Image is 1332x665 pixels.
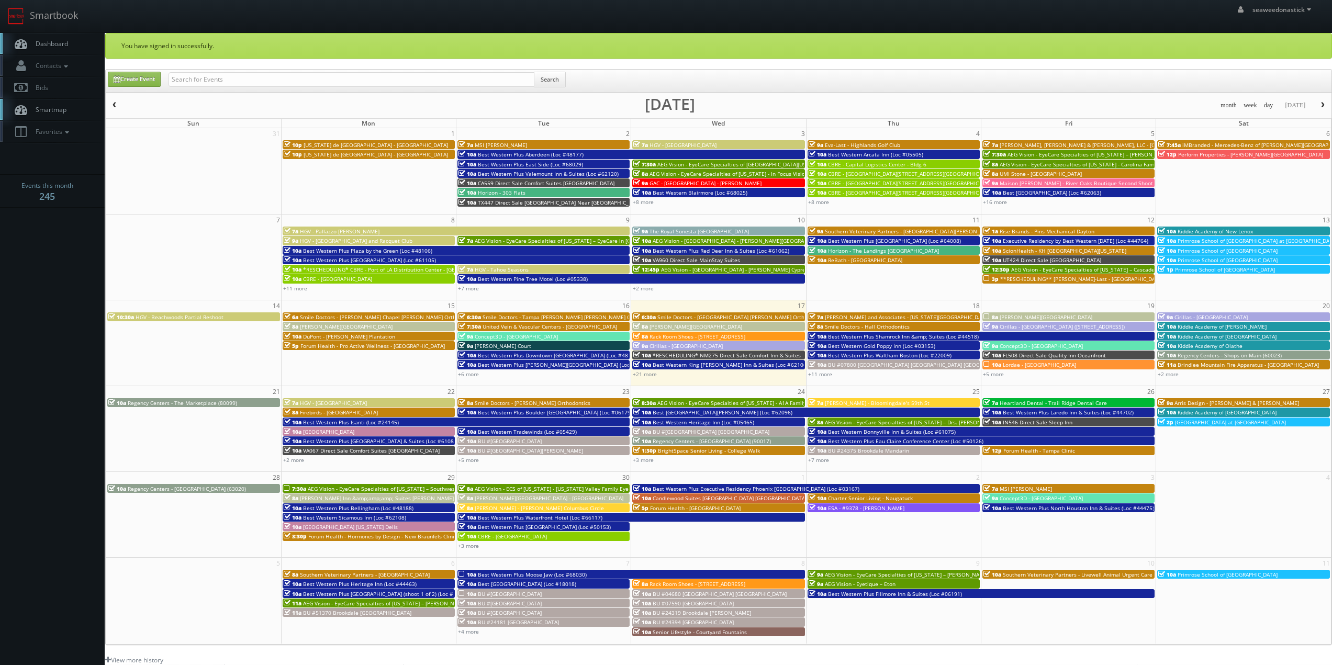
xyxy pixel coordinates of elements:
[283,456,304,464] a: +2 more
[300,323,393,330] span: [PERSON_NAME][GEOGRAPHIC_DATA]
[1003,237,1148,244] span: Executive Residency by Best Western [DATE] (Loc #44764)
[633,352,651,359] span: 10a
[30,61,71,70] span: Contacts
[828,247,939,254] span: Horizon - The Landings [GEOGRAPHIC_DATA]
[653,428,769,435] span: BU #[GEOGRAPHIC_DATA] [GEOGRAPHIC_DATA]
[653,361,808,368] span: Best Western King [PERSON_NAME] Inn & Suites (Loc #62106)
[1000,161,1177,168] span: AEG Vision - EyeCare Specialties of [US_STATE] - Carolina Family Vision
[478,179,614,187] span: CA559 Direct Sale Comfort Suites [GEOGRAPHIC_DATA]
[300,494,454,502] span: [PERSON_NAME] Inn &amp;amp;amp; Suites [PERSON_NAME]
[284,275,301,283] span: 10a
[284,494,298,502] span: 8a
[1178,247,1278,254] span: Primrose School of [GEOGRAPHIC_DATA]
[633,161,656,168] span: 7:30a
[284,141,302,149] span: 10p
[1158,141,1181,149] span: 7:45a
[458,285,479,292] a: +7 more
[633,419,651,426] span: 10a
[809,313,823,321] span: 7a
[983,419,1001,426] span: 10a
[633,447,656,454] span: 1:30p
[1178,352,1282,359] span: Regency Centers - Shops on Main (60023)
[653,237,833,244] span: AEG Vision - [GEOGRAPHIC_DATA] - [PERSON_NAME][GEOGRAPHIC_DATA]
[809,228,823,235] span: 9a
[1158,409,1176,416] span: 10a
[828,161,926,168] span: CBRE - Capital Logistics Center - Bldg 6
[983,161,998,168] span: 8a
[633,237,651,244] span: 10a
[534,72,566,87] button: Search
[1178,409,1277,416] span: Kiddie Academy of [GEOGRAPHIC_DATA]
[809,237,826,244] span: 10a
[983,313,998,321] span: 8a
[304,151,448,158] span: [US_STATE] de [GEOGRAPHIC_DATA] - [GEOGRAPHIC_DATA]
[458,237,473,244] span: 7a
[1003,256,1101,264] span: UT424 Direct Sale [GEOGRAPHIC_DATA]
[108,485,126,492] span: 10a
[808,198,829,206] a: +8 more
[809,342,826,350] span: 10a
[1240,99,1261,112] button: week
[1158,313,1173,321] span: 9a
[983,323,998,330] span: 9a
[633,399,656,407] span: 8:30a
[633,494,651,502] span: 10a
[825,399,930,407] span: [PERSON_NAME] - Bloomingdale's 59th St
[1000,485,1052,492] span: MSI [PERSON_NAME]
[1158,370,1179,378] a: +2 more
[1000,323,1125,330] span: Cirillas - [GEOGRAPHIC_DATA] ([STREET_ADDRESS])
[983,361,1001,368] span: 10a
[633,170,648,177] span: 8a
[983,352,1001,359] span: 10a
[828,237,961,244] span: Best Western Plus [GEOGRAPHIC_DATA] (Loc #64008)
[458,437,476,445] span: 10a
[1011,266,1196,273] span: AEG Vision - EyeCare Specialties of [US_STATE] – Cascade Family Eye Care
[478,352,639,359] span: Best Western Plus Downtown [GEOGRAPHIC_DATA] (Loc #48199)
[1158,419,1173,426] span: 2p
[458,313,481,321] span: 6:30a
[458,456,479,464] a: +5 more
[653,189,747,196] span: Best Western Blairmore (Loc #68025)
[458,504,473,512] span: 8a
[1174,313,1248,321] span: Cirillas - [GEOGRAPHIC_DATA]
[1260,99,1277,112] button: day
[653,247,789,254] span: Best Western Plus Red Deer Inn & Suites (Loc #61062)
[308,485,502,492] span: AEG Vision - EyeCare Specialties of [US_STATE] – Southwest Orlando Eye Care
[809,161,826,168] span: 10a
[828,428,956,435] span: Best Western Bonnyville Inn & Suites (Loc #61075)
[1000,494,1083,502] span: Concept3D - [GEOGRAPHIC_DATA]
[1000,170,1082,177] span: UMI Stone - [GEOGRAPHIC_DATA]
[828,189,995,196] span: CBRE - [GEOGRAPHIC_DATA][STREET_ADDRESS][GEOGRAPHIC_DATA]
[303,275,372,283] span: CBRE - [GEOGRAPHIC_DATA]
[1000,141,1201,149] span: [PERSON_NAME], [PERSON_NAME] & [PERSON_NAME], LLC - [GEOGRAPHIC_DATA]
[458,447,476,454] span: 10a
[983,151,1006,158] span: 7:30a
[633,179,648,187] span: 9a
[633,456,654,464] a: +3 more
[284,428,301,435] span: 10a
[475,266,529,273] span: HGV - Tahoe Seasons
[650,170,826,177] span: AEG Vision - EyeCare Specialties of [US_STATE] - In Focus Vision Center
[303,266,502,273] span: *RESCHEDULING* CBRE - Port of LA Distribution Center - [GEOGRAPHIC_DATA] 1
[1178,323,1267,330] span: Kiddie Academy of [PERSON_NAME]
[303,437,458,445] span: Best Western Plus [GEOGRAPHIC_DATA] & Suites (Loc #61086)
[1178,151,1323,158] span: Perform Properties - [PERSON_NAME][GEOGRAPHIC_DATA]
[483,313,660,321] span: Smile Doctors - Tampa [PERSON_NAME] [PERSON_NAME] Orthodontics
[475,333,558,340] span: Concept3D - [GEOGRAPHIC_DATA]
[475,342,531,350] span: [PERSON_NAME] Court
[650,323,742,330] span: [PERSON_NAME][GEOGRAPHIC_DATA]
[828,151,923,158] span: Best Western Arcata Inn (Loc #05505)
[1158,266,1173,273] span: 1p
[1000,342,1083,350] span: Concept3D - [GEOGRAPHIC_DATA]
[303,333,395,340] span: DuPont - [PERSON_NAME] Plantation
[108,72,161,87] a: Create Event
[657,161,881,168] span: AEG Vision - EyeCare Specialties of [GEOGRAPHIC_DATA][US_STATE] - [GEOGRAPHIC_DATA]
[633,409,651,416] span: 10a
[653,409,792,416] span: Best [GEOGRAPHIC_DATA][PERSON_NAME] (Loc #62096)
[458,370,479,378] a: +6 more
[828,494,913,502] span: Charter Senior Living - Naugatuck
[284,447,301,454] span: 10a
[303,504,413,512] span: Best Western Plus Bellingham (Loc #48188)
[284,256,301,264] span: 10a
[653,352,801,359] span: *RESCHEDULING* NM275 Direct Sale Comfort Inn & Suites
